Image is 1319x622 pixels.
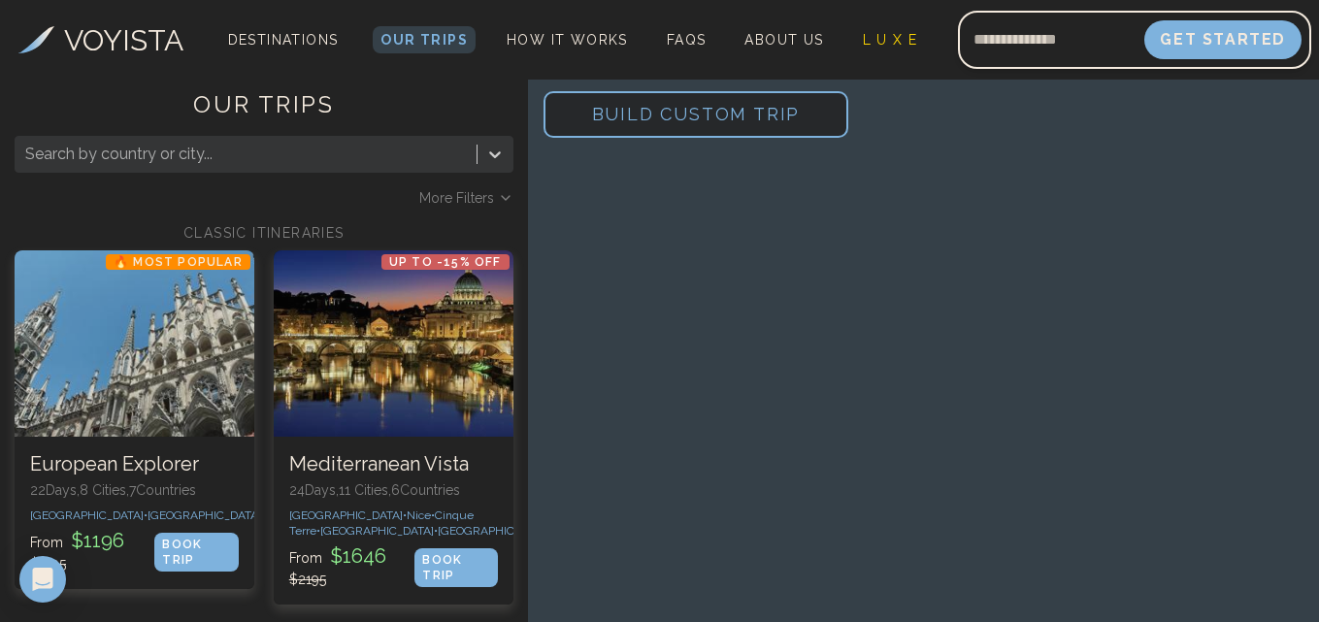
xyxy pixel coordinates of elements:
[289,452,498,476] h3: Mediterranean Vista
[15,89,513,136] h1: OUR TRIPS
[438,524,555,538] span: [GEOGRAPHIC_DATA] •
[667,32,707,48] span: FAQs
[744,32,823,48] span: About Us
[326,544,390,568] span: $ 1646
[19,556,66,603] div: Open Intercom Messenger
[499,26,636,53] a: How It Works
[289,508,407,522] span: [GEOGRAPHIC_DATA] •
[507,32,628,48] span: How It Works
[274,250,513,605] a: Mediterranean VistaUp to -15% OFFMediterranean Vista24Days,11 Cities,6Countries[GEOGRAPHIC_DATA]•...
[18,18,183,62] a: VOYISTA
[289,542,415,589] p: From
[855,26,926,53] a: L U X E
[863,32,918,48] span: L U X E
[18,26,54,53] img: Voyista Logo
[1144,20,1302,59] button: Get Started
[659,26,714,53] a: FAQs
[148,508,265,522] span: [GEOGRAPHIC_DATA] •
[407,508,435,522] span: Nice •
[419,188,494,208] span: More Filters
[220,24,346,82] span: Destinations
[15,250,254,589] a: European Explorer🔥 Most PopularEuropean Explorer22Days,8 Cities,7Countries[GEOGRAPHIC_DATA]•[GEOG...
[106,254,250,270] p: 🔥 Most Popular
[154,533,238,572] div: BOOK TRIP
[289,572,326,587] span: $ 2195
[381,254,510,270] p: Up to -15% OFF
[64,18,183,62] h3: VOYISTA
[561,73,832,155] span: Build Custom Trip
[737,26,831,53] a: About Us
[289,480,498,500] p: 24 Days, 11 Cities, 6 Countr ies
[373,26,476,53] a: Our Trips
[67,529,128,552] span: $ 1196
[380,32,468,48] span: Our Trips
[30,452,239,476] h3: European Explorer
[30,508,148,522] span: [GEOGRAPHIC_DATA] •
[30,527,154,573] p: From
[544,91,849,138] button: Build Custom Trip
[15,223,513,243] h2: CLASSIC ITINERARIES
[414,548,497,587] div: BOOK TRIP
[30,480,239,500] p: 22 Days, 8 Cities, 7 Countr ies
[958,16,1144,63] input: Email address
[320,524,438,538] span: [GEOGRAPHIC_DATA] •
